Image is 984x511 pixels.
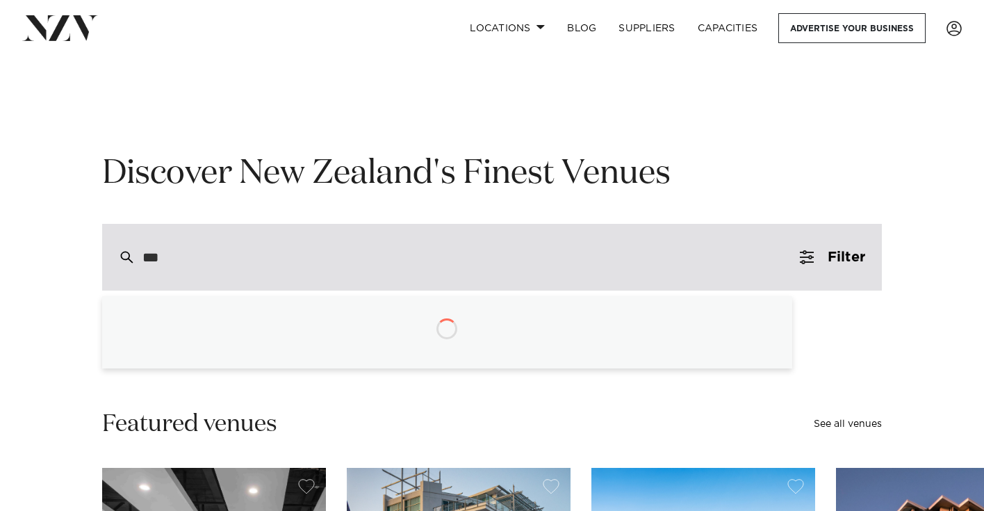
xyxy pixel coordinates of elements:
a: BLOG [556,13,607,43]
button: Filter [783,224,882,291]
a: Locations [459,13,556,43]
a: Capacities [687,13,769,43]
img: nzv-logo.png [22,15,98,40]
h2: Featured venues [102,409,277,440]
a: SUPPLIERS [607,13,686,43]
a: See all venues [814,419,882,429]
a: Advertise your business [778,13,926,43]
h1: Discover New Zealand's Finest Venues [102,152,882,196]
span: Filter [828,250,865,264]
